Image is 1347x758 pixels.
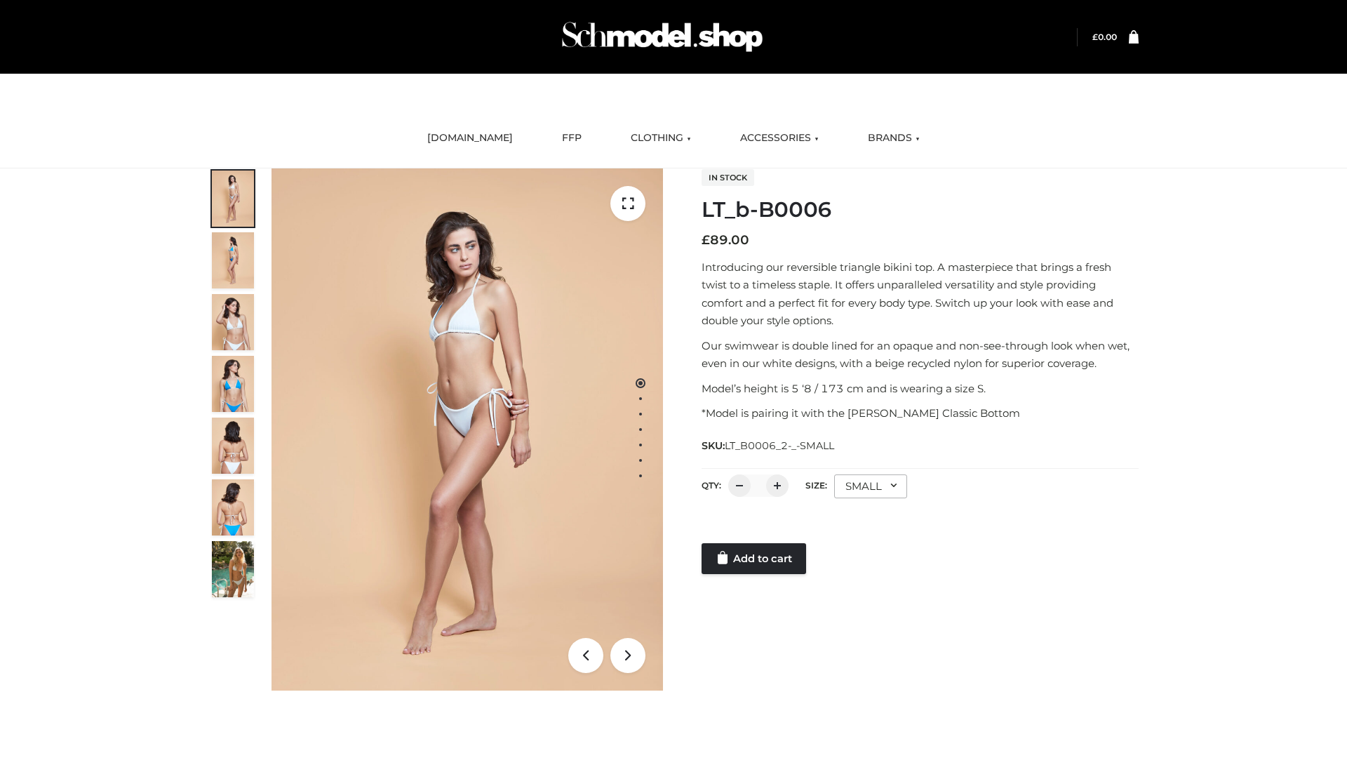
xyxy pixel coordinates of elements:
[702,437,836,454] span: SKU:
[1092,32,1117,42] bdi: 0.00
[212,479,254,536] img: ArielClassicBikiniTop_CloudNine_AzureSky_OW114ECO_8-scaled.jpg
[212,232,254,288] img: ArielClassicBikiniTop_CloudNine_AzureSky_OW114ECO_2-scaled.jpg
[834,474,907,498] div: SMALL
[702,404,1139,423] p: *Model is pairing it with the [PERSON_NAME] Classic Bottom
[212,541,254,597] img: Arieltop_CloudNine_AzureSky2.jpg
[212,418,254,474] img: ArielClassicBikiniTop_CloudNine_AzureSky_OW114ECO_7-scaled.jpg
[730,123,829,154] a: ACCESSORIES
[551,123,592,154] a: FFP
[620,123,702,154] a: CLOTHING
[702,380,1139,398] p: Model’s height is 5 ‘8 / 173 cm and is wearing a size S.
[212,294,254,350] img: ArielClassicBikiniTop_CloudNine_AzureSky_OW114ECO_3-scaled.jpg
[417,123,523,154] a: [DOMAIN_NAME]
[857,123,930,154] a: BRANDS
[702,232,710,248] span: £
[702,543,806,574] a: Add to cart
[702,480,721,491] label: QTY:
[702,337,1139,373] p: Our swimwear is double lined for an opaque and non-see-through look when wet, even in our white d...
[702,197,1139,222] h1: LT_b-B0006
[702,258,1139,330] p: Introducing our reversible triangle bikini top. A masterpiece that brings a fresh twist to a time...
[1092,32,1117,42] a: £0.00
[1092,32,1098,42] span: £
[212,171,254,227] img: ArielClassicBikiniTop_CloudNine_AzureSky_OW114ECO_1-scaled.jpg
[725,439,834,452] span: LT_B0006_2-_-SMALL
[557,9,768,65] img: Schmodel Admin 964
[702,232,749,248] bdi: 89.00
[212,356,254,412] img: ArielClassicBikiniTop_CloudNine_AzureSky_OW114ECO_4-scaled.jpg
[272,168,663,691] img: ArielClassicBikiniTop_CloudNine_AzureSky_OW114ECO_1
[805,480,827,491] label: Size:
[702,169,754,186] span: In stock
